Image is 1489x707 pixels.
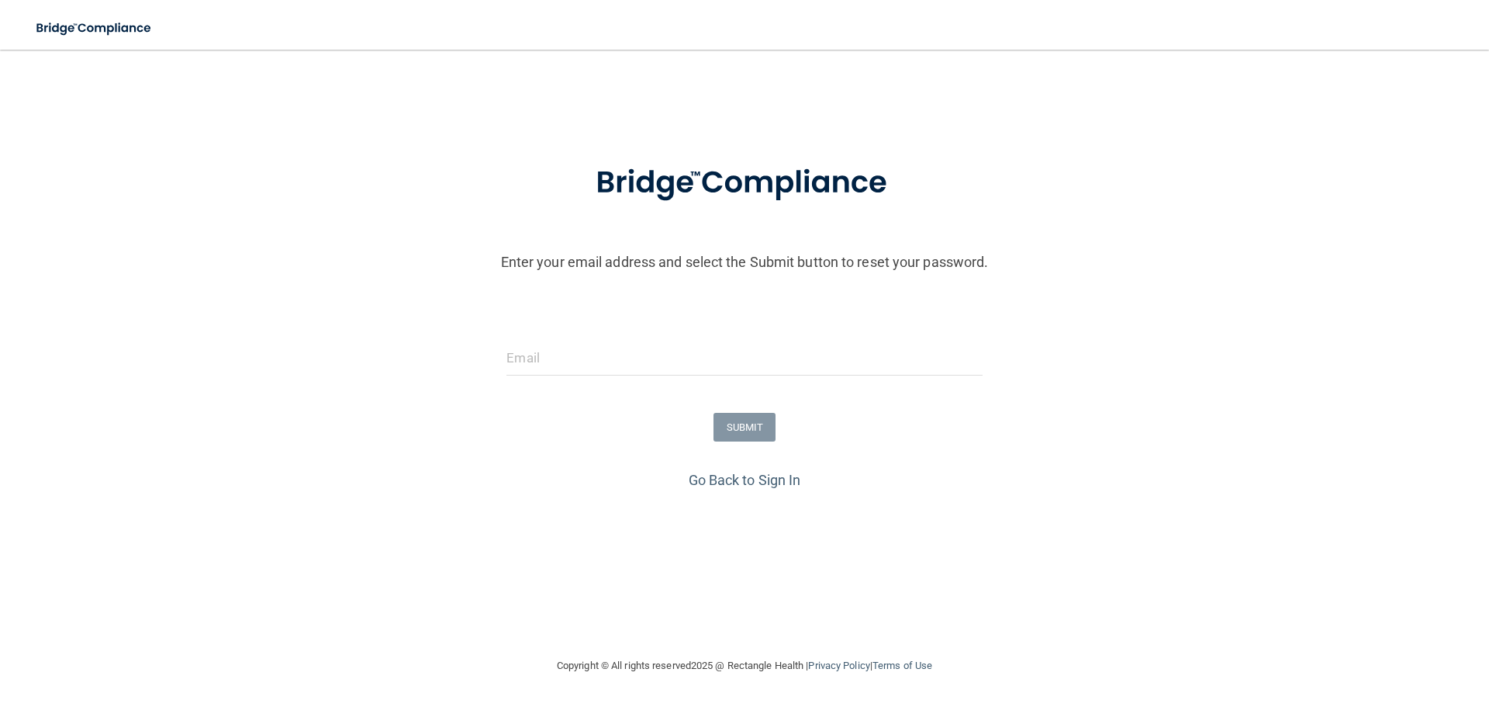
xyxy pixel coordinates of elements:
[808,660,869,671] a: Privacy Policy
[872,660,932,671] a: Terms of Use
[564,143,925,224] img: bridge_compliance_login_screen.278c3ca4.svg
[461,641,1028,691] div: Copyright © All rights reserved 2025 @ Rectangle Health | |
[506,341,982,376] input: Email
[689,472,801,488] a: Go Back to Sign In
[23,12,166,44] img: bridge_compliance_login_screen.278c3ca4.svg
[713,413,776,442] button: SUBMIT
